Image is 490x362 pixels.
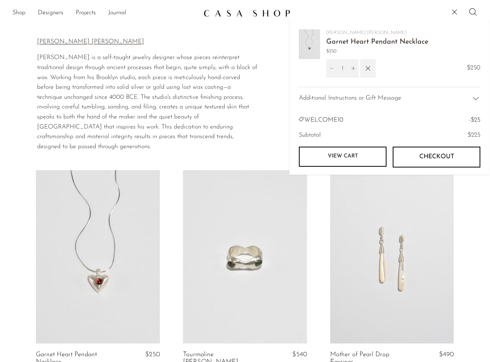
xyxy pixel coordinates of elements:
[299,93,401,103] span: Additional Instructions or Gift Message
[459,116,480,124] div: -
[37,53,258,152] p: [PERSON_NAME] is a self-taught jewelry designer whose pieces reinterpret traditional design throu...
[467,63,480,73] span: $250
[299,29,320,59] img: Garnet Heart Pendant Necklace
[348,59,359,78] button: Increment
[337,59,348,78] input: Quantity
[108,8,126,18] a: Journal
[37,37,258,47] p: [PERSON_NAME] [PERSON_NAME]
[12,7,197,20] nav: Desktop navigation
[12,8,25,18] a: Shop
[468,132,480,138] span: $225
[419,153,454,161] span: Checkout
[299,130,321,140] span: Subtotal
[471,117,480,123] span: $25
[326,48,428,55] span: $250
[76,8,96,18] a: Projects
[38,8,63,18] a: Designers
[439,351,454,358] span: $490
[299,116,343,124] div: WELCOME10
[292,351,307,358] span: $540
[12,7,197,20] ul: NEW HEADER MENU
[326,30,407,35] a: [PERSON_NAME] [PERSON_NAME]
[145,351,160,358] span: $250
[326,59,337,78] button: Decrement
[393,147,480,167] button: Checkout
[326,39,428,46] a: Garnet Heart Pendant Necklace
[299,147,387,167] a: View cart
[299,87,480,110] div: Additional Instructions or Gift Message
